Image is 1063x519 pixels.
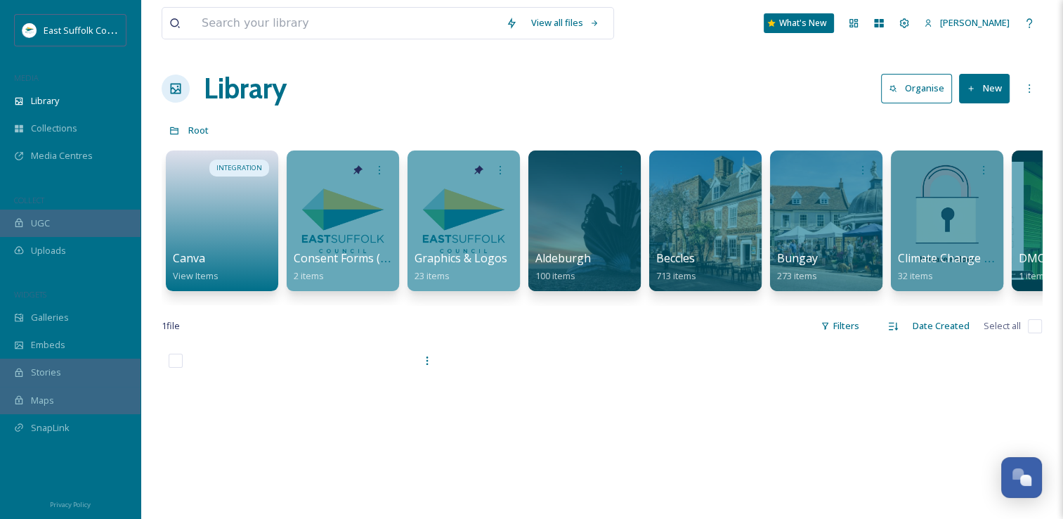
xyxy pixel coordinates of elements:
span: 713 items [656,269,696,282]
a: Root [188,122,209,139]
span: [PERSON_NAME] [940,16,1010,29]
span: INTEGRATION [216,163,262,173]
a: Graphics & Logos23 items [415,252,507,282]
span: UGC [31,217,50,230]
span: Library [31,94,59,108]
a: View all files [524,9,606,37]
span: Select all [984,319,1021,333]
span: Beccles [656,250,695,266]
div: Date Created [906,312,977,340]
span: Aldeburgh [535,250,591,266]
span: 100 items [535,269,575,282]
span: 273 items [777,269,817,282]
a: Privacy Policy [50,495,91,512]
a: Consent Forms (Template)2 items [294,252,434,282]
span: SnapLink [31,421,70,435]
input: Search your library [195,8,499,39]
a: Library [204,68,287,110]
div: Filters [814,312,866,340]
span: Uploads [31,244,66,257]
img: ESC%20Logo.png [22,23,37,37]
span: 1 item [1019,269,1044,282]
a: Organise [881,74,959,103]
span: 1 file [162,319,180,333]
a: INTEGRATIONCanvaView Items [162,143,282,291]
span: East Suffolk Council [44,23,126,37]
span: Embeds [31,338,65,352]
span: Collections [31,122,77,135]
span: Privacy Policy [50,500,91,509]
span: WIDGETS [14,289,46,300]
a: Beccles713 items [656,252,696,282]
span: View Items [173,269,219,282]
a: Aldeburgh100 items [535,252,591,282]
span: Canva [173,250,205,266]
span: Root [188,124,209,136]
span: 23 items [415,269,450,282]
a: What's New [764,13,834,33]
button: New [959,74,1010,103]
span: COLLECT [14,195,44,205]
span: Media Centres [31,149,93,162]
span: 32 items [898,269,933,282]
span: Bungay [777,250,818,266]
span: MEDIA [14,72,39,83]
span: Maps [31,394,54,407]
span: Graphics & Logos [415,250,507,266]
button: Organise [881,74,952,103]
a: [PERSON_NAME] [917,9,1017,37]
span: Stories [31,366,61,379]
span: Galleries [31,311,69,324]
span: 2 items [294,269,324,282]
button: Open Chat [1001,457,1042,498]
span: Consent Forms (Template) [294,250,434,266]
a: Bungay273 items [777,252,818,282]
